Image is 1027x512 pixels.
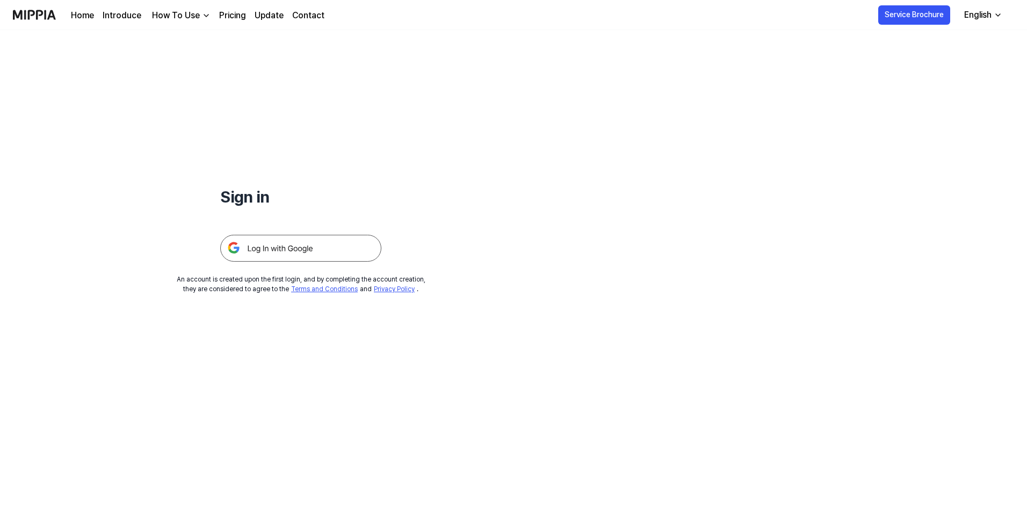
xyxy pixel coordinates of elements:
[220,185,381,209] h1: Sign in
[150,9,211,22] button: How To Use
[71,9,94,22] a: Home
[177,275,425,294] div: An account is created upon the first login, and by completing the account creation, they are cons...
[292,9,324,22] a: Contact
[255,9,284,22] a: Update
[202,11,211,20] img: down
[291,285,358,293] a: Terms and Conditions
[219,9,246,22] a: Pricing
[962,9,994,21] div: English
[374,285,415,293] a: Privacy Policy
[220,235,381,262] img: 구글 로그인 버튼
[956,4,1009,26] button: English
[103,9,141,22] a: Introduce
[878,5,950,25] button: Service Brochure
[150,9,202,22] div: How To Use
